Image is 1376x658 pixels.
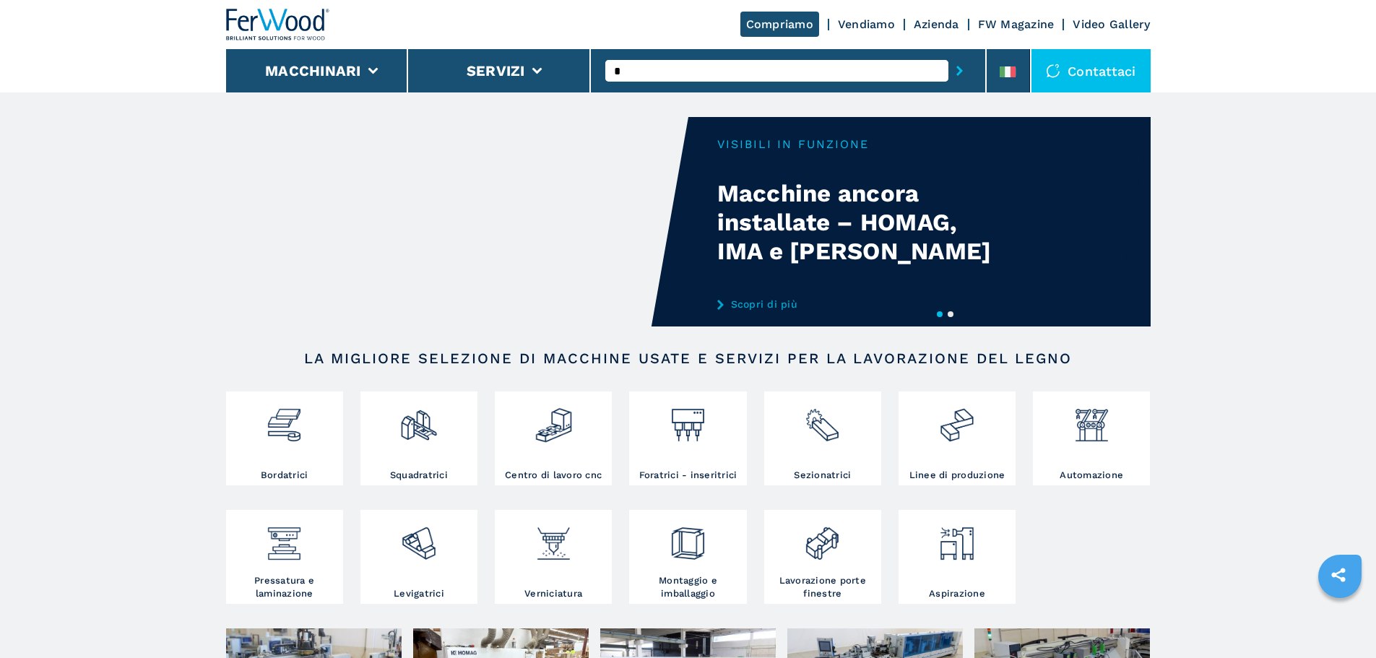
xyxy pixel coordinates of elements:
[399,395,438,444] img: squadratrici_2.png
[524,587,582,600] h3: Verniciatura
[390,469,448,482] h3: Squadratrici
[794,469,851,482] h3: Sezionatrici
[535,395,573,444] img: centro_di_lavoro_cnc_2.png
[1060,469,1123,482] h3: Automazione
[948,311,953,317] button: 2
[1073,395,1111,444] img: automazione.png
[1073,17,1150,31] a: Video Gallery
[505,469,602,482] h3: Centro di lavoro cnc
[803,395,841,444] img: sezionatrici_2.png
[629,510,746,604] a: Montaggio e imballaggio
[467,62,525,79] button: Servizi
[764,510,881,604] a: Lavorazione porte finestre
[399,514,438,563] img: levigatrici_2.png
[937,311,943,317] button: 1
[1031,49,1151,92] div: Contattaci
[230,574,339,600] h3: Pressatura e laminazione
[717,298,1000,310] a: Scopri di più
[899,391,1016,485] a: Linee di produzione
[633,574,743,600] h3: Montaggio e imballaggio
[495,510,612,604] a: Verniciatura
[629,391,746,485] a: Foratrici - inseritrici
[261,469,308,482] h3: Bordatrici
[929,587,985,600] h3: Aspirazione
[1320,557,1356,593] a: sharethis
[535,514,573,563] img: verniciatura_1.png
[639,469,737,482] h3: Foratrici - inseritrici
[360,510,477,604] a: Levigatrici
[899,510,1016,604] a: Aspirazione
[226,117,688,326] video: Your browser does not support the video tag.
[838,17,895,31] a: Vendiamo
[740,12,819,37] a: Compriamo
[669,514,707,563] img: montaggio_imballaggio_2.png
[938,514,976,563] img: aspirazione_1.png
[1033,391,1150,485] a: Automazione
[394,587,444,600] h3: Levigatrici
[360,391,477,485] a: Squadratrici
[978,17,1055,31] a: FW Magazine
[272,350,1104,367] h2: LA MIGLIORE SELEZIONE DI MACCHINE USATE E SERVIZI PER LA LAVORAZIONE DEL LEGNO
[495,391,612,485] a: Centro di lavoro cnc
[803,514,841,563] img: lavorazione_porte_finestre_2.png
[226,9,330,40] img: Ferwood
[764,391,881,485] a: Sezionatrici
[914,17,959,31] a: Azienda
[226,391,343,485] a: Bordatrici
[226,510,343,604] a: Pressatura e laminazione
[909,469,1005,482] h3: Linee di produzione
[669,395,707,444] img: foratrici_inseritrici_2.png
[948,54,971,87] button: submit-button
[768,574,878,600] h3: Lavorazione porte finestre
[938,395,976,444] img: linee_di_produzione_2.png
[265,514,303,563] img: pressa-strettoia.png
[1046,64,1060,78] img: Contattaci
[265,62,361,79] button: Macchinari
[265,395,303,444] img: bordatrici_1.png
